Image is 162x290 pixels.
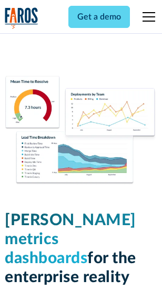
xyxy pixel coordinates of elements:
[68,6,130,28] a: Get a demo
[5,76,157,186] img: Dora Metrics Dashboard
[5,7,38,29] a: home
[5,211,157,287] h1: for the enterprise reality
[5,7,38,29] img: Logo of the analytics and reporting company Faros.
[5,212,136,266] span: [PERSON_NAME] metrics dashboards
[136,4,157,30] div: menu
